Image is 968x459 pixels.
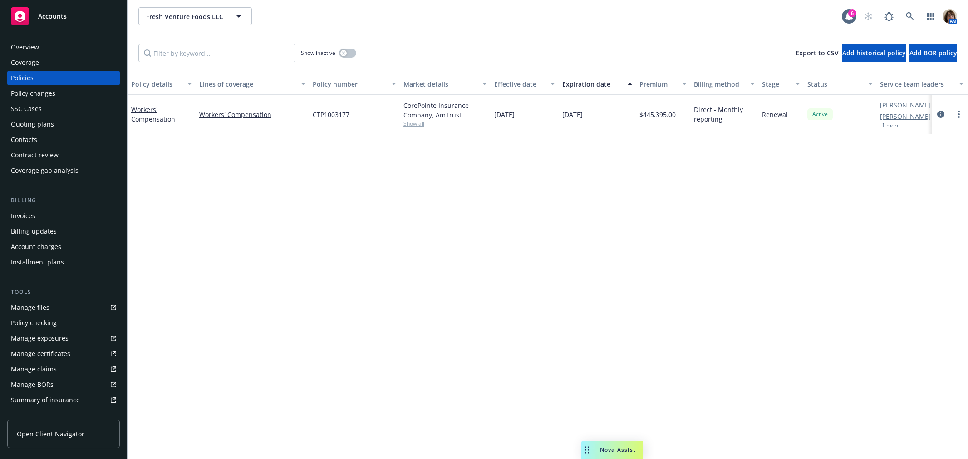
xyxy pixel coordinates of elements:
[494,79,545,89] div: Effective date
[11,377,54,392] div: Manage BORs
[859,7,877,25] a: Start snowing
[7,196,120,205] div: Billing
[762,110,788,119] span: Renewal
[581,441,593,459] div: Drag to move
[11,239,61,254] div: Account charges
[7,347,120,361] a: Manage certificates
[131,105,175,123] a: Workers' Compensation
[313,110,349,119] span: CTP1003177
[7,393,120,407] a: Summary of insurance
[7,209,120,223] a: Invoices
[196,73,309,95] button: Lines of coverage
[848,9,856,17] div: 6
[138,7,252,25] button: Fresh Venture Foods LLC
[7,224,120,239] a: Billing updates
[694,105,755,124] span: Direct - Monthly reporting
[11,300,49,315] div: Manage files
[639,110,676,119] span: $445,395.00
[11,362,57,376] div: Manage claims
[313,79,386,89] div: Policy number
[880,7,898,25] a: Report a Bug
[901,7,919,25] a: Search
[636,73,690,95] button: Premium
[7,331,120,346] a: Manage exposures
[7,163,120,178] a: Coverage gap analysis
[7,239,120,254] a: Account charges
[796,49,839,57] span: Export to CSV
[559,73,636,95] button: Expiration date
[11,316,57,330] div: Policy checking
[11,255,64,269] div: Installment plans
[17,429,84,439] span: Open Client Navigator
[11,132,37,147] div: Contacts
[880,79,953,89] div: Service team leaders
[11,148,59,162] div: Contract review
[199,110,305,119] a: Workers' Compensation
[943,9,957,24] img: photo
[7,255,120,269] a: Installment plans
[494,110,515,119] span: [DATE]
[600,446,636,454] span: Nova Assist
[7,408,120,423] a: Policy AI ingestions
[842,44,906,62] button: Add historical policy
[690,73,758,95] button: Billing method
[7,316,120,330] a: Policy checking
[7,71,120,85] a: Policies
[7,300,120,315] a: Manage files
[7,55,120,70] a: Coverage
[11,86,55,101] div: Policy changes
[880,100,931,110] a: [PERSON_NAME]
[11,40,39,54] div: Overview
[11,71,34,85] div: Policies
[7,132,120,147] a: Contacts
[403,120,487,127] span: Show all
[909,49,957,57] span: Add BOR policy
[309,73,400,95] button: Policy number
[7,4,120,29] a: Accounts
[7,117,120,132] a: Quoting plans
[7,377,120,392] a: Manage BORs
[562,110,583,119] span: [DATE]
[7,148,120,162] a: Contract review
[11,331,69,346] div: Manage exposures
[762,79,790,89] div: Stage
[199,79,295,89] div: Lines of coverage
[400,73,491,95] button: Market details
[922,7,940,25] a: Switch app
[7,102,120,116] a: SSC Cases
[758,73,804,95] button: Stage
[7,288,120,297] div: Tools
[811,110,829,118] span: Active
[935,109,946,120] a: circleInformation
[694,79,745,89] div: Billing method
[11,163,79,178] div: Coverage gap analysis
[807,79,863,89] div: Status
[403,101,487,120] div: CorePointe Insurance Company, AmTrust Financial Services, Risico Insurance Services, Inc.
[138,44,295,62] input: Filter by keyword...
[876,73,967,95] button: Service team leaders
[301,49,335,57] span: Show inactive
[128,73,196,95] button: Policy details
[953,109,964,120] a: more
[11,102,42,116] div: SSC Cases
[11,209,35,223] div: Invoices
[639,79,677,89] div: Premium
[11,393,80,407] div: Summary of insurance
[842,49,906,57] span: Add historical policy
[11,347,70,361] div: Manage certificates
[11,117,54,132] div: Quoting plans
[11,408,69,423] div: Policy AI ingestions
[804,73,876,95] button: Status
[7,362,120,376] a: Manage claims
[11,55,39,70] div: Coverage
[11,224,57,239] div: Billing updates
[146,12,225,21] span: Fresh Venture Foods LLC
[562,79,622,89] div: Expiration date
[403,79,477,89] div: Market details
[581,441,643,459] button: Nova Assist
[880,112,931,121] a: [PERSON_NAME]
[882,123,900,128] button: 1 more
[7,86,120,101] a: Policy changes
[38,13,67,20] span: Accounts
